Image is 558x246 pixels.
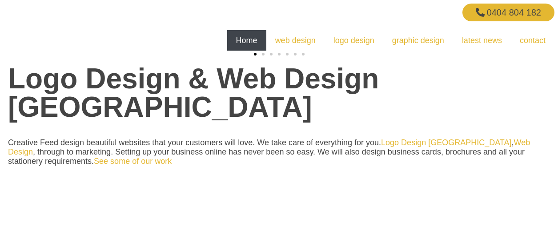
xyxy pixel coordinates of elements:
[254,53,257,56] span: Go to slide 1
[487,8,541,17] span: 0404 804 182
[227,30,266,51] a: Home
[453,30,511,51] a: latest news
[383,30,453,51] a: graphic design
[302,53,305,56] span: Go to slide 7
[325,30,383,51] a: logo design
[94,157,172,166] a: See some of our work
[270,53,273,56] span: Go to slide 3
[262,53,265,56] span: Go to slide 2
[266,30,325,51] a: web design
[8,138,530,156] a: Web Design
[511,30,554,51] a: contact
[8,138,550,166] p: Creative Feed design beautiful websites that your customers will love. We take care of everything...
[286,53,289,56] span: Go to slide 5
[8,64,550,121] h1: Logo Design & Web Design [GEOGRAPHIC_DATA]
[278,53,281,56] span: Go to slide 4
[381,138,511,147] a: Logo Design [GEOGRAPHIC_DATA]
[294,53,297,56] span: Go to slide 6
[462,4,554,21] a: 0404 804 182
[187,30,554,51] nav: Menu
[4,51,554,60] div: Image Carousel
